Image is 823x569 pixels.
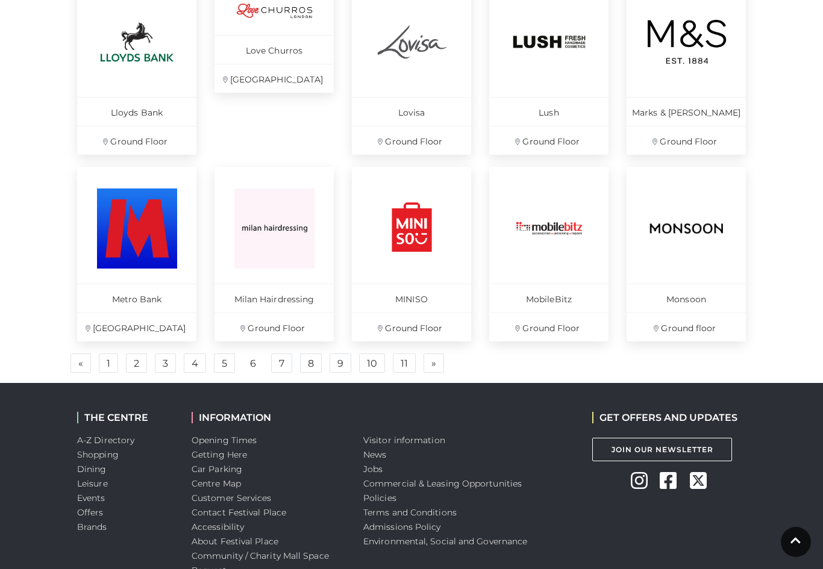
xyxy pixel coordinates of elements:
a: Environmental, Social and Governance [363,536,527,547]
p: Ground Floor [352,126,471,155]
a: Dining [77,464,107,474]
p: Lloyds Bank [77,97,196,126]
a: Previous [70,353,91,373]
a: Centre Map [192,478,241,489]
a: 4 [184,353,206,373]
p: MobileBitz [489,284,609,312]
p: MINISO [352,284,471,312]
p: Lush [489,97,609,126]
a: Customer Services [192,493,272,503]
a: Car Parking [192,464,242,474]
a: Policies [363,493,396,503]
a: About Festival Place [192,536,278,547]
a: 6 [243,354,263,373]
a: MINISO Ground Floor [352,167,471,341]
p: Ground Floor [352,312,471,341]
a: Metro Bank [GEOGRAPHIC_DATA] [77,167,196,341]
p: Marks & [PERSON_NAME] [627,97,746,126]
p: Ground floor [627,312,746,341]
a: Milan Hairdressing Ground Floor [214,167,334,341]
a: 8 [300,353,322,373]
a: Getting Here [192,449,247,460]
h2: THE CENTRE [77,412,174,423]
a: 7 [271,353,292,373]
p: Love Churros [214,35,334,64]
p: Lovisa [352,97,471,126]
a: Visitor information [363,435,445,446]
a: Contact Festival Place [192,507,286,518]
span: « [78,359,83,367]
a: Shopping [77,449,119,460]
h2: GET OFFERS AND UPDATES [592,412,737,423]
a: Opening Times [192,435,257,446]
a: MobileBitz Ground Floor [489,167,609,341]
p: Ground Floor [489,312,609,341]
p: Ground Floor [77,126,196,155]
a: Terms and Conditions [363,507,457,518]
a: Brands [77,521,107,532]
p: [GEOGRAPHIC_DATA] [214,64,334,93]
p: Metro Bank [77,284,196,312]
a: Jobs [363,464,383,474]
a: 10 [359,353,385,373]
a: 11 [393,353,416,373]
a: Events [77,493,105,503]
a: 9 [330,353,351,373]
a: News [363,449,386,460]
a: Commercial & Leasing Opportunities [363,478,522,489]
a: 1 [99,353,118,373]
p: Monsoon [627,284,746,312]
a: Monsoon Ground floor [627,167,746,341]
a: 2 [126,353,147,373]
a: Offers [77,507,104,518]
a: 3 [155,353,176,373]
a: 5 [214,353,235,373]
a: Leisure [77,478,108,489]
span: » [431,359,436,367]
a: Accessibility [192,521,244,532]
p: [GEOGRAPHIC_DATA] [77,312,196,341]
a: Next [424,353,444,373]
p: Ground Floor [489,126,609,155]
a: Join Our Newsletter [592,438,732,461]
p: Ground Floor [627,126,746,155]
p: Milan Hairdressing [214,284,334,312]
p: Ground Floor [214,312,334,341]
a: A-Z Directory [77,435,134,446]
a: Admissions Policy [363,521,441,532]
h2: INFORMATION [192,412,345,423]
